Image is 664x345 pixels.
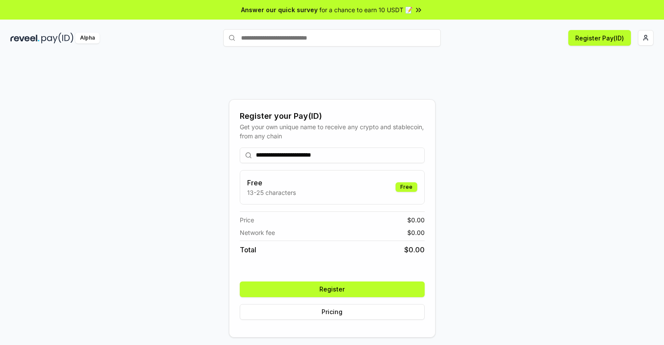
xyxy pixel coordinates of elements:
[407,215,425,224] span: $ 0.00
[568,30,631,46] button: Register Pay(ID)
[241,5,318,14] span: Answer our quick survey
[240,122,425,141] div: Get your own unique name to receive any crypto and stablecoin, from any chain
[240,281,425,297] button: Register
[247,188,296,197] p: 13-25 characters
[319,5,412,14] span: for a chance to earn 10 USDT 📝
[247,178,296,188] h3: Free
[240,304,425,320] button: Pricing
[240,245,256,255] span: Total
[404,245,425,255] span: $ 0.00
[396,182,417,192] div: Free
[240,228,275,237] span: Network fee
[240,215,254,224] span: Price
[10,33,40,44] img: reveel_dark
[407,228,425,237] span: $ 0.00
[240,110,425,122] div: Register your Pay(ID)
[75,33,100,44] div: Alpha
[41,33,74,44] img: pay_id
